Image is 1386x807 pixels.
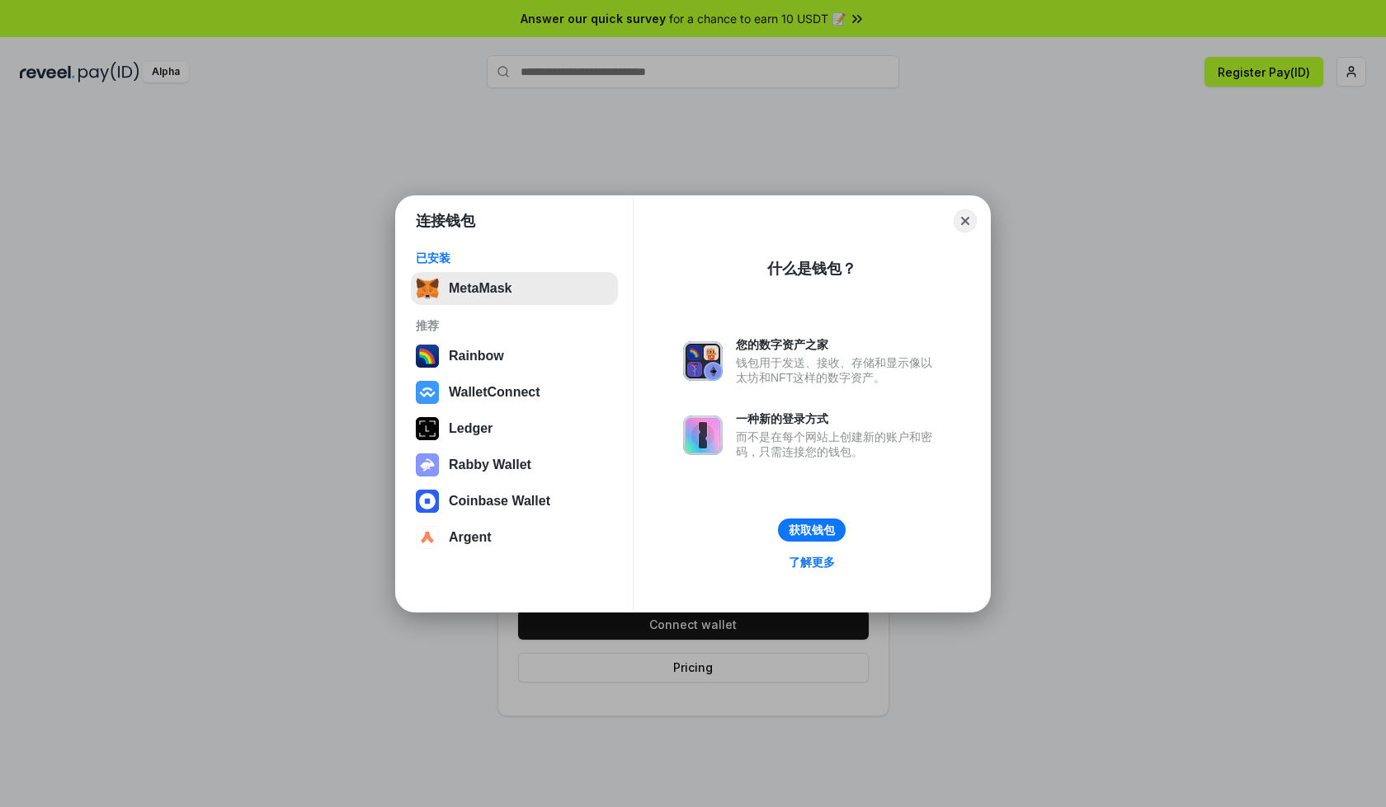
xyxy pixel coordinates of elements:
[411,485,618,518] button: Coinbase Wallet
[411,272,618,305] button: MetaMask
[411,521,618,554] button: Argent
[416,251,613,265] div: 已安装
[789,523,835,537] div: 获取钱包
[449,457,531,472] div: Rabby Wallet
[416,345,439,368] img: svg+xml,%3Csvg%20width%3D%22120%22%20height%3D%22120%22%20viewBox%3D%220%200%20120%20120%22%20fil...
[767,259,856,279] div: 什么是钱包？
[411,448,618,481] button: Rabby Wallet
[416,381,439,404] img: svg+xml,%3Csvg%20width%3D%2228%22%20height%3D%2228%22%20viewBox%3D%220%200%2028%2028%22%20fill%3D...
[411,376,618,409] button: WalletConnect
[736,429,940,459] div: 而不是在每个网站上创建新的账户和密码，只需连接您的钱包。
[779,551,845,573] a: 了解更多
[416,526,439,549] img: svg+xml,%3Csvg%20width%3D%2228%22%20height%3D%2228%22%20viewBox%3D%220%200%2028%2028%22%20fill%3D...
[449,349,504,364] div: Rainbow
[683,341,723,381] img: svg+xml,%3Csvg%20xmlns%3D%22http%3A%2F%2Fwww.w3.org%2F2000%2Fsvg%22%20fill%3D%22none%22%20viewBox...
[416,211,475,231] h1: 连接钱包
[683,415,723,455] img: svg+xml,%3Csvg%20xmlns%3D%22http%3A%2F%2Fwww.w3.org%2F2000%2Fsvg%22%20fill%3D%22none%22%20viewBox...
[411,412,618,445] button: Ledger
[416,453,439,476] img: svg+xml,%3Csvg%20xmlns%3D%22http%3A%2F%2Fwww.w3.org%2F2000%2Fsvg%22%20fill%3D%22none%22%20viewBox...
[449,385,540,400] div: WalletConnect
[736,355,940,385] div: 钱包用于发送、接收、存储和显示像以太坊和NFT这样的数字资产。
[416,277,439,300] img: svg+xml,%3Csvg%20fill%3D%22none%22%20height%3D%2233%22%20viewBox%3D%220%200%2035%2033%22%20width%...
[736,411,940,426] div: 一种新的登录方式
[736,337,940,352] div: 您的数字资产之家
[954,209,977,232] button: Close
[449,281,511,296] div: MetaMask
[778,518,846,542] button: 获取钱包
[416,490,439,513] img: svg+xml,%3Csvg%20width%3D%2228%22%20height%3D%2228%22%20viewBox%3D%220%200%2028%2028%22%20fill%3D...
[416,417,439,440] img: svg+xml,%3Csvg%20xmlns%3D%22http%3A%2F%2Fwww.w3.org%2F2000%2Fsvg%22%20width%3D%2228%22%20height%3...
[789,555,835,570] div: 了解更多
[449,421,493,436] div: Ledger
[416,318,613,333] div: 推荐
[449,530,492,545] div: Argent
[411,340,618,373] button: Rainbow
[449,494,550,509] div: Coinbase Wallet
